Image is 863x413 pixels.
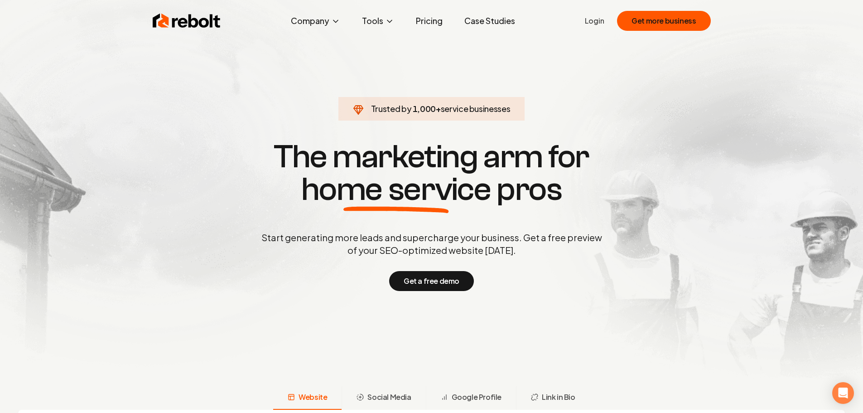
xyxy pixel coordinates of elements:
a: Pricing [409,12,450,30]
button: Company [284,12,347,30]
button: Get a free demo [389,271,474,291]
div: Open Intercom Messenger [832,382,854,404]
button: Google Profile [426,386,516,410]
a: Case Studies [457,12,522,30]
button: Tools [355,12,401,30]
span: home service [301,173,491,206]
h1: The marketing arm for pros [214,141,649,206]
span: Social Media [367,392,411,403]
span: Trusted by [371,103,411,114]
span: Google Profile [452,392,501,403]
a: Login [585,15,604,26]
img: Rebolt Logo [153,12,221,30]
span: service businesses [441,103,511,114]
span: Link in Bio [542,392,575,403]
button: Get more business [617,11,710,31]
button: Social Media [342,386,425,410]
button: Link in Bio [516,386,590,410]
span: + [436,103,441,114]
span: Website [299,392,327,403]
button: Website [273,386,342,410]
span: 1,000 [413,102,436,115]
p: Start generating more leads and supercharge your business. Get a free preview of your SEO-optimiz... [260,231,604,257]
